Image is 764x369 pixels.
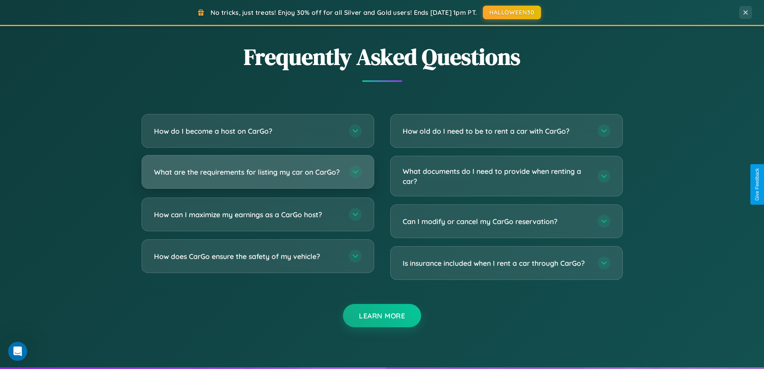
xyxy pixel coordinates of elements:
h3: How old do I need to be to rent a car with CarGo? [403,126,590,136]
button: HALLOWEEN30 [483,6,541,19]
h3: How do I become a host on CarGo? [154,126,341,136]
div: Give Feedback [754,168,760,201]
button: Learn More [343,304,421,327]
h2: Frequently Asked Questions [142,41,623,72]
h3: How does CarGo ensure the safety of my vehicle? [154,251,341,261]
h3: How can I maximize my earnings as a CarGo host? [154,210,341,220]
h3: Is insurance included when I rent a car through CarGo? [403,258,590,268]
h3: What documents do I need to provide when renting a car? [403,166,590,186]
h3: Can I modify or cancel my CarGo reservation? [403,216,590,226]
iframe: Intercom live chat [8,342,27,361]
h3: What are the requirements for listing my car on CarGo? [154,167,341,177]
span: No tricks, just treats! Enjoy 30% off for all Silver and Gold users! Ends [DATE] 1pm PT. [211,8,477,16]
